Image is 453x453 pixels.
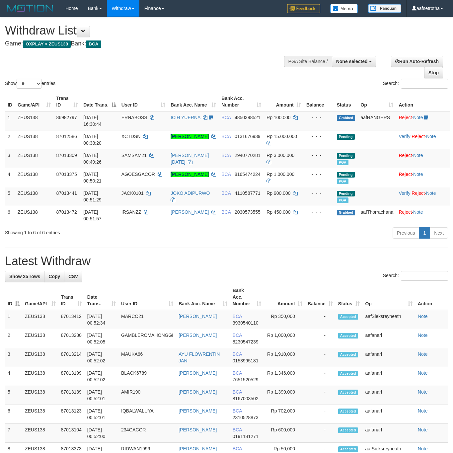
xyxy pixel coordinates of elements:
[418,333,428,338] a: Note
[399,190,410,196] a: Verify
[121,134,141,139] span: XCTDSN
[266,209,290,215] span: Rp 450.000
[48,274,60,279] span: Copy
[362,367,415,386] td: aafanarl
[334,92,358,111] th: Status
[396,187,450,206] td: · ·
[168,92,219,111] th: Bank Acc. Name: activate to sort column ascending
[399,134,410,139] a: Verify
[85,284,118,310] th: Date Trans.: activate to sort column ascending
[235,115,261,120] span: Copy 4850398521 to clipboard
[418,446,428,451] a: Note
[305,329,336,348] td: -
[287,4,320,13] img: Feedback.jpg
[221,172,231,177] span: BCA
[305,405,336,424] td: -
[179,427,217,432] a: [PERSON_NAME]
[5,130,15,149] td: 2
[85,367,118,386] td: [DATE] 00:52:02
[337,153,355,159] span: Pending
[233,415,259,420] span: Copy 2310528873 to clipboard
[264,348,305,367] td: Rp 1,910,000
[5,271,44,282] a: Show 25 rows
[235,172,261,177] span: Copy 8165474224 to clipboard
[5,206,15,225] td: 6
[221,190,231,196] span: BCA
[9,274,40,279] span: Show 25 rows
[264,92,303,111] th: Amount: activate to sort column ascending
[5,284,22,310] th: ID: activate to sort column descending
[412,134,425,139] a: Reject
[305,348,336,367] td: -
[362,386,415,405] td: aafanarl
[233,377,259,382] span: Copy 7651520529 to clipboard
[235,153,261,158] span: Copy 2940770281 to clipboard
[401,79,448,89] input: Search:
[233,320,259,326] span: Copy 3930540110 to clipboard
[233,408,242,414] span: BCA
[121,172,155,177] span: AGOESGACOR
[399,153,412,158] a: Reject
[418,370,428,376] a: Note
[171,115,200,120] a: ICIH YUERNA
[119,92,168,111] th: User ID: activate to sort column ascending
[17,79,41,89] select: Showentries
[338,427,358,433] span: Accepted
[418,314,428,319] a: Note
[5,255,448,268] h1: Latest Withdraw
[85,329,118,348] td: [DATE] 00:52:05
[399,115,412,120] a: Reject
[83,134,102,146] span: [DATE] 00:38:20
[118,348,176,367] td: MAUKA66
[424,67,443,78] a: Stop
[266,115,290,120] span: Rp 100.000
[336,59,368,64] span: None selected
[179,389,217,395] a: [PERSON_NAME]
[396,168,450,187] td: ·
[15,168,53,187] td: ZEUS138
[121,190,144,196] span: JACK0101
[58,386,85,405] td: 87013139
[179,370,217,376] a: [PERSON_NAME]
[418,427,428,432] a: Note
[53,92,81,111] th: Trans ID: activate to sort column ascending
[15,206,53,225] td: ZEUS138
[219,92,264,111] th: Bank Acc. Number: activate to sort column ascending
[15,187,53,206] td: ZEUS138
[22,367,58,386] td: ZEUS138
[171,209,209,215] a: [PERSON_NAME]
[399,209,412,215] a: Reject
[22,310,58,329] td: ZEUS138
[338,333,358,339] span: Accepted
[23,40,71,48] span: OXPLAY > ZEUS138
[176,284,230,310] th: Bank Acc. Name: activate to sort column ascending
[332,56,376,67] button: None selected
[121,153,147,158] span: SAMSAM21
[338,314,358,320] span: Accepted
[230,284,264,310] th: Bank Acc. Number: activate to sort column ascending
[358,111,396,130] td: aafRANGERS
[430,227,448,239] a: Next
[58,367,85,386] td: 87013199
[235,190,261,196] span: Copy 4110587771 to clipboard
[304,92,334,111] th: Balance
[358,206,396,225] td: aafThorrachana
[233,446,242,451] span: BCA
[5,424,22,443] td: 7
[413,209,423,215] a: Note
[5,168,15,187] td: 4
[413,115,423,120] a: Note
[426,190,436,196] a: Note
[179,351,220,363] a: AYU FLOWRENTIN JAN
[264,284,305,310] th: Amount: activate to sort column ascending
[171,134,209,139] a: [PERSON_NAME]
[264,424,305,443] td: Rp 600,000
[396,130,450,149] td: · ·
[368,4,401,13] img: panduan.png
[391,56,443,67] a: Run Auto-Refresh
[5,329,22,348] td: 2
[362,424,415,443] td: aafanarl
[221,209,231,215] span: BCA
[56,134,77,139] span: 87012586
[5,3,55,13] img: MOTION_logo.png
